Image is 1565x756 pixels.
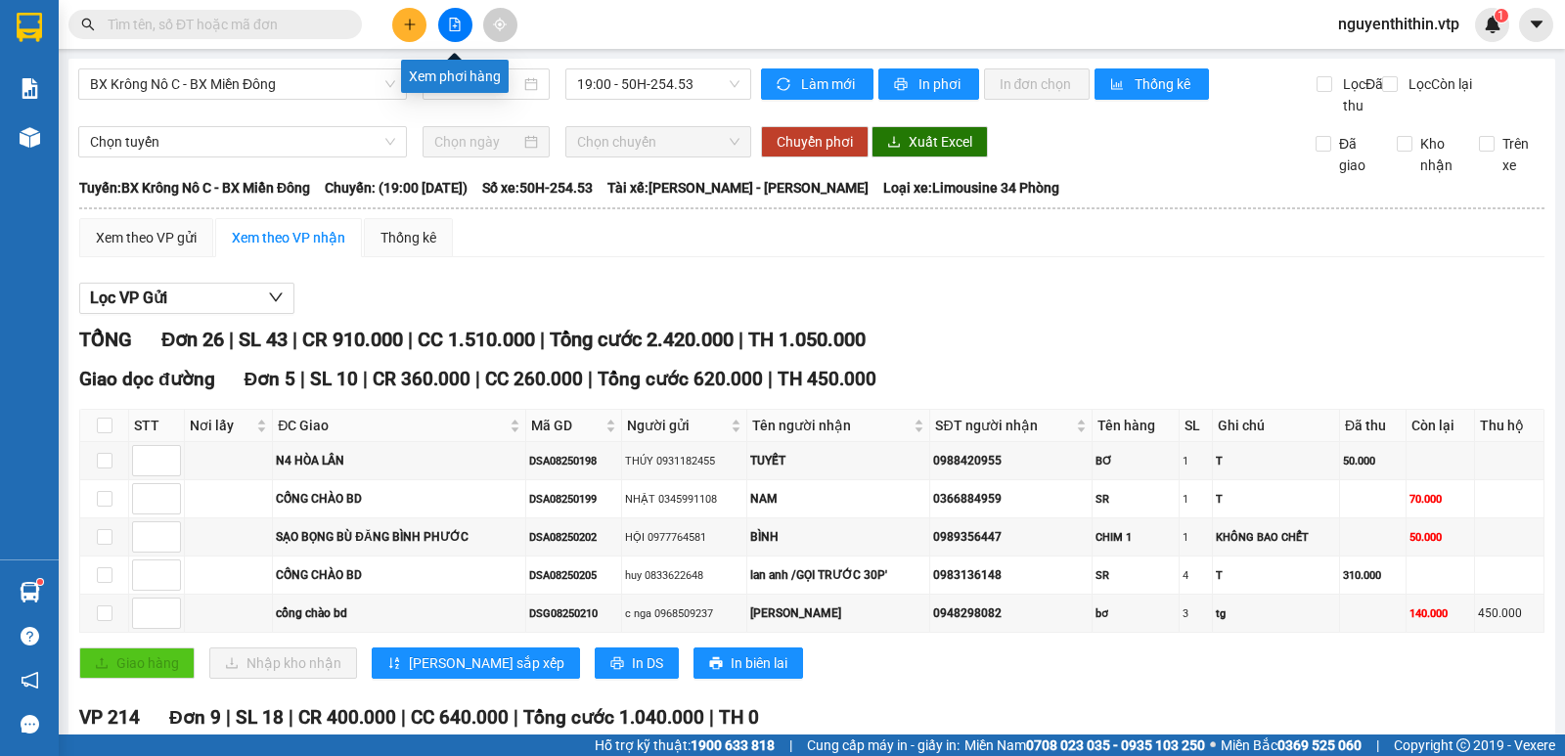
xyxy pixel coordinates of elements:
div: 310.000 [1343,567,1403,584]
span: CR 400.000 [298,706,396,729]
div: Xem theo VP nhận [232,227,345,248]
img: warehouse-icon [20,582,40,602]
span: Tổng cước 1.040.000 [523,706,704,729]
img: icon-new-feature [1484,16,1501,33]
span: CC 640.000 [411,706,509,729]
div: SẠO BỌNG BÙ ĐĂNG BÌNH PHƯỚC [276,528,522,547]
div: lan anh /GỌI TRƯỚC 30P' [750,566,926,585]
div: BƠ [1095,453,1176,469]
img: warehouse-icon [20,127,40,148]
div: 450.000 [1478,604,1541,623]
span: | [300,368,305,390]
span: ⚪️ [1210,741,1216,749]
div: 1 [1183,529,1209,546]
span: Hỗ trợ kỹ thuật: [595,734,775,756]
div: 1 [1183,453,1209,469]
button: printerIn phơi [878,68,979,100]
div: DSA08250198 [529,453,618,469]
span: nguyenthithin.vtp [1322,12,1475,36]
span: search [81,18,95,31]
span: Lọc Còn lại [1401,73,1475,95]
span: 1 [1498,9,1504,22]
span: | [226,706,231,729]
td: DSA08250198 [526,442,622,480]
div: T [1216,567,1336,584]
th: Đã thu [1340,410,1407,442]
div: SR [1095,491,1176,508]
span: Nơi lấy [190,415,252,436]
input: Tìm tên, số ĐT hoặc mã đơn [108,14,338,35]
div: 0948298082 [933,604,1089,623]
div: Xem theo VP gửi [96,227,197,248]
span: Đơn 26 [161,328,224,351]
span: | [540,328,545,351]
div: 0366884959 [933,490,1089,509]
button: file-add [438,8,472,42]
div: c nga 0968509237 [625,605,743,622]
div: KHÔNG BAO CHẾT [1216,529,1336,546]
div: CỐNG CHÀO BD [276,566,522,585]
span: aim [493,18,507,31]
th: Còn lại [1407,410,1475,442]
span: sort-ascending [387,656,401,672]
div: T [1216,491,1336,508]
span: copyright [1456,738,1470,752]
span: In phơi [918,73,963,95]
span: Miền Nam [964,734,1205,756]
span: SL 10 [310,368,358,390]
img: solution-icon [20,78,40,99]
span: | [408,328,413,351]
div: HỘI 0977764581 [625,529,743,546]
button: plus [392,8,426,42]
td: TUYẾT [747,442,930,480]
span: Đơn 5 [245,368,296,390]
img: logo-vxr [17,13,42,42]
div: SR [1095,567,1176,584]
div: bơ [1095,605,1176,622]
td: DSG08250210 [526,595,622,633]
span: Mã GD [531,415,602,436]
strong: 1900 633 818 [691,737,775,753]
span: SL 43 [239,328,288,351]
span: Đơn 9 [169,706,221,729]
div: 50.000 [1409,529,1471,546]
span: Chọn tuyến [90,127,395,156]
span: printer [894,77,911,93]
span: In biên lai [731,652,787,674]
div: THÚY 0931182455 [625,453,743,469]
span: CC 260.000 [485,368,583,390]
span: TH 450.000 [778,368,876,390]
div: 50.000 [1343,453,1403,469]
td: 0988420955 [930,442,1093,480]
span: BX Krông Nô C - BX Miền Đông [90,69,395,99]
sup: 1 [1495,9,1508,22]
span: | [289,706,293,729]
span: | [789,734,792,756]
span: Lọc VP Gửi [90,286,167,310]
span: download [887,135,901,151]
span: SL 18 [236,706,284,729]
span: 19:00 - 50H-254.53 [577,69,738,99]
button: printerIn DS [595,647,679,679]
div: tg [1216,605,1336,622]
button: In đơn chọn [984,68,1091,100]
div: 140.000 [1409,605,1471,622]
div: Xem phơi hàng [401,60,509,93]
span: sync [777,77,793,93]
button: sort-ascending[PERSON_NAME] sắp xếp [372,647,580,679]
span: TH 1.050.000 [748,328,866,351]
span: down [268,289,284,305]
td: lan anh /GỌI TRƯỚC 30P' [747,556,930,595]
div: N4 HÒA LÂN [276,452,522,470]
td: BÌNH [747,518,930,556]
span: file-add [448,18,462,31]
span: Giao dọc đường [79,368,215,390]
button: downloadXuất Excel [872,126,988,157]
span: In DS [632,652,663,674]
span: bar-chart [1110,77,1127,93]
th: Ghi chú [1213,410,1340,442]
td: thanh ngọc [747,595,930,633]
span: [PERSON_NAME] sắp xếp [409,652,564,674]
button: syncLàm mới [761,68,873,100]
div: 0988420955 [933,452,1089,470]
